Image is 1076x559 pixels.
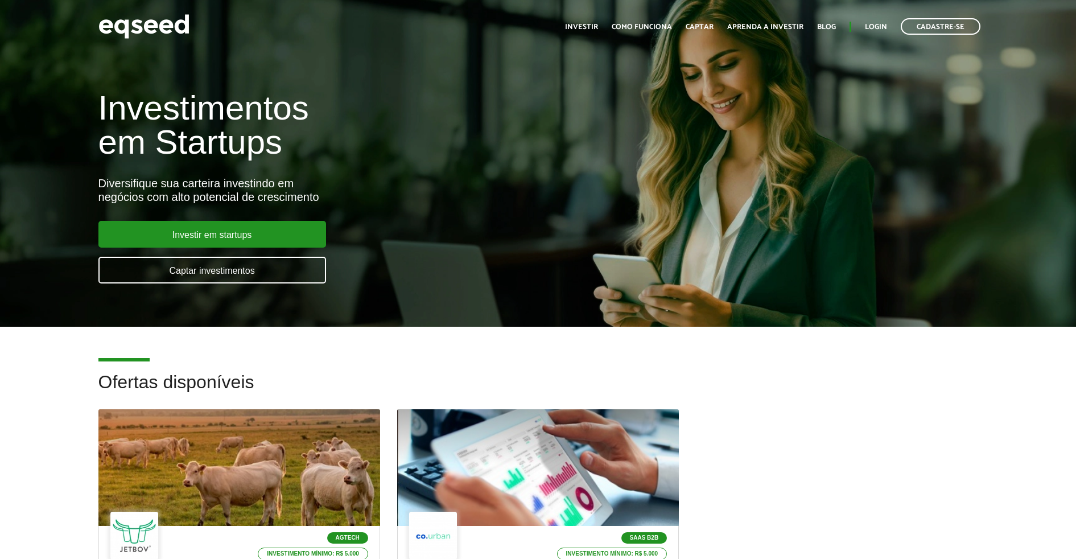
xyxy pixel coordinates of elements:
p: Agtech [327,532,368,544]
a: Investir em startups [98,221,326,248]
a: Cadastre-se [901,18,980,35]
a: Login [865,23,887,31]
h2: Ofertas disponíveis [98,372,978,409]
a: Como funciona [612,23,672,31]
a: Investir [565,23,598,31]
a: Blog [817,23,836,31]
p: SaaS B2B [621,532,667,544]
img: EqSeed [98,11,189,42]
a: Aprenda a investir [727,23,803,31]
a: Captar investimentos [98,257,326,283]
a: Captar [686,23,714,31]
h1: Investimentos em Startups [98,91,620,159]
div: Diversifique sua carteira investindo em negócios com alto potencial de crescimento [98,176,620,204]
